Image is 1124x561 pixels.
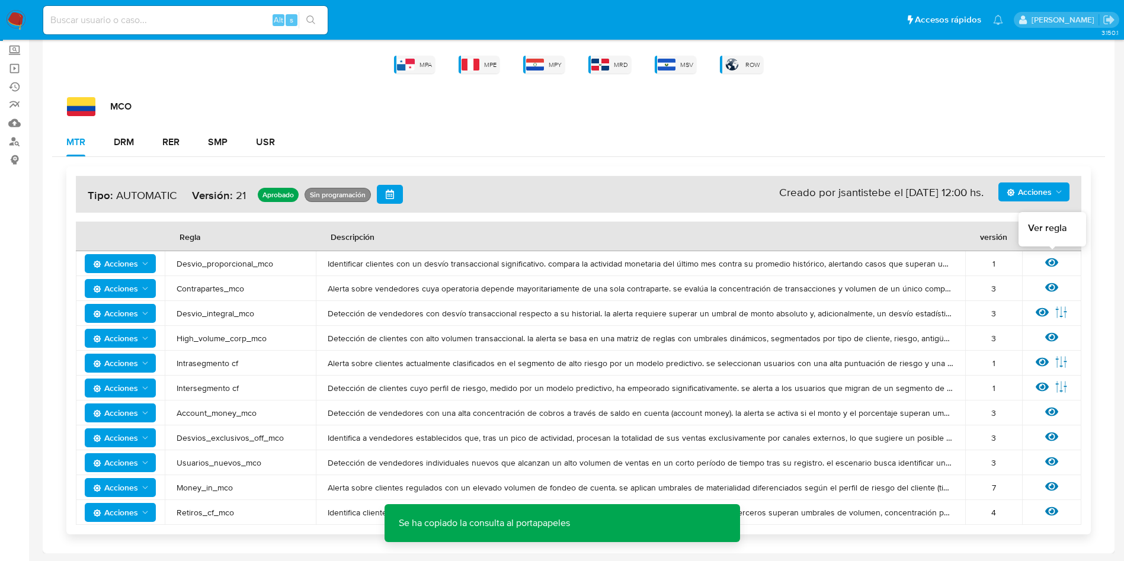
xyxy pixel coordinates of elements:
span: s [290,14,293,25]
span: Alt [274,14,283,25]
button: search-icon [299,12,323,28]
span: Ver regla [1028,222,1067,235]
input: Buscar usuario o caso... [43,12,328,28]
a: Notificaciones [993,15,1003,25]
p: joaquin.santistebe@mercadolibre.com [1032,14,1099,25]
span: 3.150.1 [1101,28,1118,37]
a: Salir [1103,14,1115,26]
span: Accesos rápidos [915,14,981,26]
